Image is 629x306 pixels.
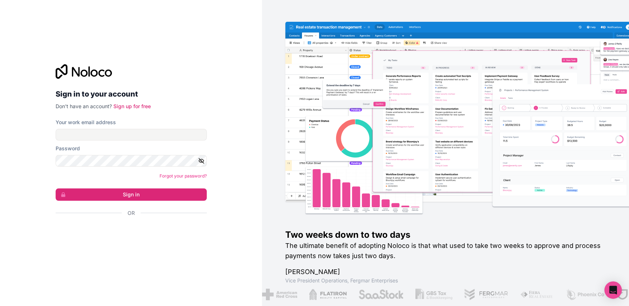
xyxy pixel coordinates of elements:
iframe: Sign in with Google Button [52,225,205,241]
a: Forgot your password? [160,173,207,179]
img: /assets/american-red-cross-BAupjrZR.png [262,289,297,300]
span: Or [128,209,135,217]
img: /assets/flatiron-C8eUkumj.png [309,289,347,300]
img: /assets/phoenix-BREaitsQ.png [565,289,605,300]
span: Don't have an account? [56,103,112,109]
input: Password [56,155,207,167]
label: Password [56,145,80,152]
a: Sign up for free [113,103,151,109]
label: Your work email address [56,119,116,126]
h2: Sign in to your account [56,87,207,101]
h1: Two weeks down to two days [285,229,606,241]
img: /assets/saastock-C6Zbiodz.png [358,289,404,300]
h1: Vice President Operations , Fergmar Enterprises [285,277,606,284]
img: /assets/fiera-fwj2N5v4.png [520,289,554,300]
button: Sign in [56,188,207,201]
h1: [PERSON_NAME] [285,267,606,277]
img: /assets/gbstax-C-GtDUiK.png [415,289,452,300]
div: Open Intercom Messenger [604,281,622,299]
input: Email address [56,129,207,140]
h2: The ultimate benefit of adopting Noloco is that what used to take two weeks to approve and proces... [285,241,606,261]
img: /assets/fergmar-CudnrXN5.png [464,289,508,300]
